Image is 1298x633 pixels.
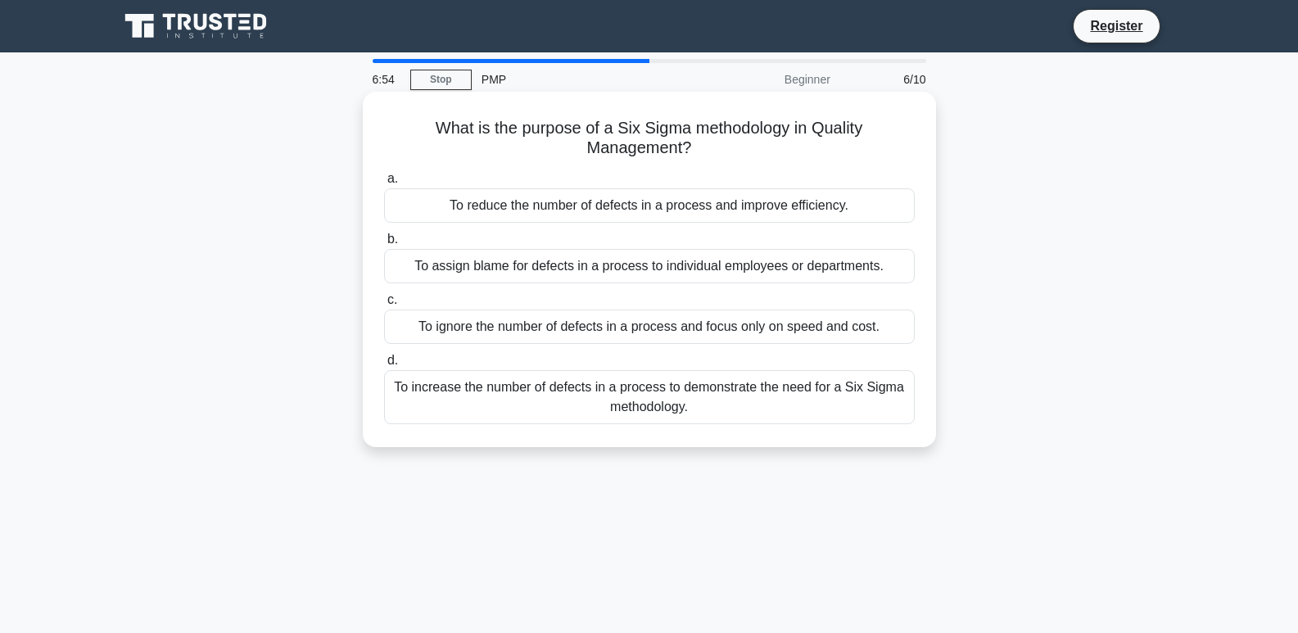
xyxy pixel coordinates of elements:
[410,70,472,90] a: Stop
[384,249,915,283] div: To assign blame for defects in a process to individual employees or departments.
[382,118,916,159] h5: What is the purpose of a Six Sigma methodology in Quality Management?
[363,63,410,96] div: 6:54
[387,292,397,306] span: c.
[387,171,398,185] span: a.
[384,370,915,424] div: To increase the number of defects in a process to demonstrate the need for a Six Sigma methodology.
[472,63,697,96] div: PMP
[697,63,840,96] div: Beginner
[387,232,398,246] span: b.
[387,353,398,367] span: d.
[384,310,915,344] div: To ignore the number of defects in a process and focus only on speed and cost.
[384,188,915,223] div: To reduce the number of defects in a process and improve efficiency.
[840,63,936,96] div: 6/10
[1080,16,1152,36] a: Register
